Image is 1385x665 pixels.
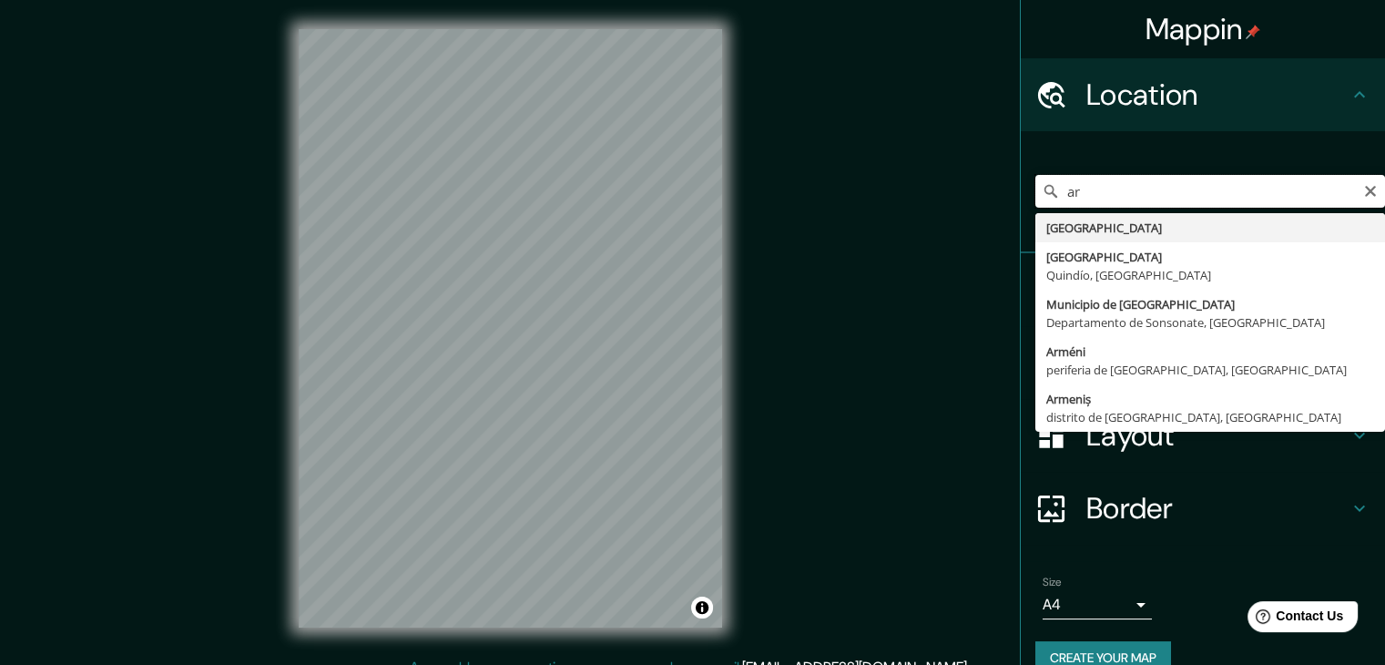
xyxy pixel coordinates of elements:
div: Layout [1021,399,1385,472]
div: Departamento de Sonsonate, [GEOGRAPHIC_DATA] [1046,313,1374,332]
div: Armeniș [1046,390,1374,408]
div: Quindío, [GEOGRAPHIC_DATA] [1046,266,1374,284]
canvas: Map [299,29,722,628]
h4: Layout [1086,417,1349,454]
div: Municipio de [GEOGRAPHIC_DATA] [1046,295,1374,313]
div: Location [1021,58,1385,131]
input: Pick your city or area [1035,175,1385,208]
div: A4 [1043,590,1152,619]
button: Clear [1363,181,1378,199]
div: Border [1021,472,1385,545]
h4: Border [1086,490,1349,527]
button: Toggle attribution [691,597,713,619]
h4: Mappin [1146,11,1261,47]
div: periferia de [GEOGRAPHIC_DATA], [GEOGRAPHIC_DATA] [1046,361,1374,379]
div: [GEOGRAPHIC_DATA] [1046,248,1374,266]
h4: Location [1086,77,1349,113]
div: Arméni [1046,343,1374,361]
label: Size [1043,575,1062,590]
div: Style [1021,326,1385,399]
iframe: Help widget launcher [1223,594,1365,645]
div: Pins [1021,253,1385,326]
div: distrito de [GEOGRAPHIC_DATA], [GEOGRAPHIC_DATA] [1046,408,1374,426]
div: [GEOGRAPHIC_DATA] [1046,219,1374,237]
img: pin-icon.png [1246,25,1260,39]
